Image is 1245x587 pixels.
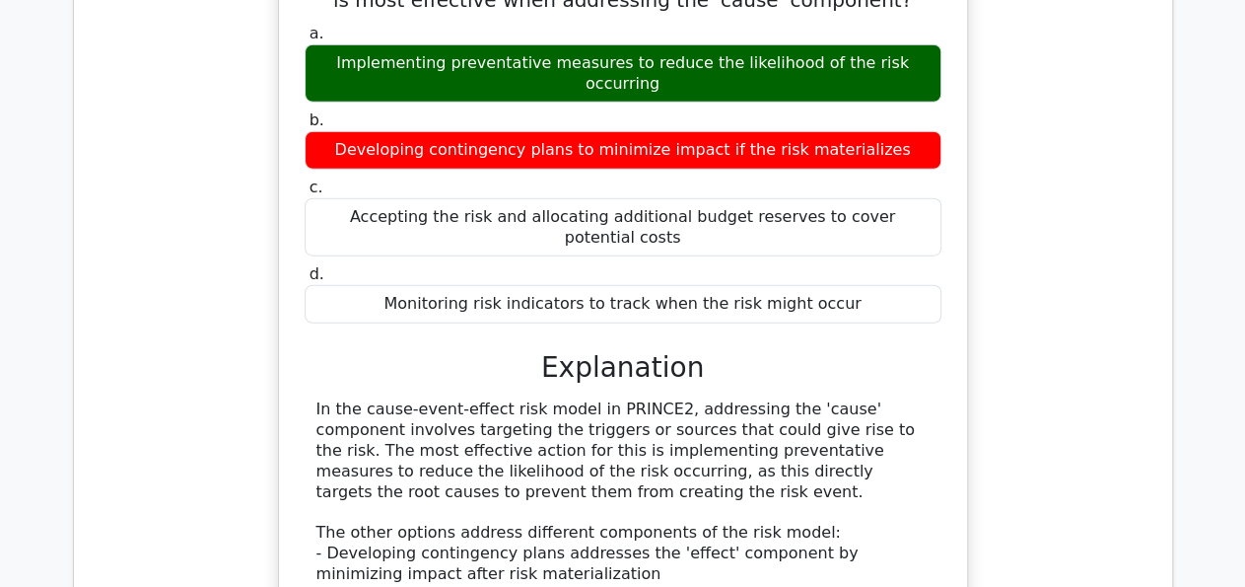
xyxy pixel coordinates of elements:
[305,44,941,104] div: Implementing preventative measures to reduce the likelihood of the risk occurring
[310,178,323,196] span: c.
[310,24,324,42] span: a.
[310,264,324,283] span: d.
[316,351,930,385] h3: Explanation
[305,198,941,257] div: Accepting the risk and allocating additional budget reserves to cover potential costs
[305,131,941,170] div: Developing contingency plans to minimize impact if the risk materializes
[310,110,324,129] span: b.
[305,285,941,324] div: Monitoring risk indicators to track when the risk might occur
